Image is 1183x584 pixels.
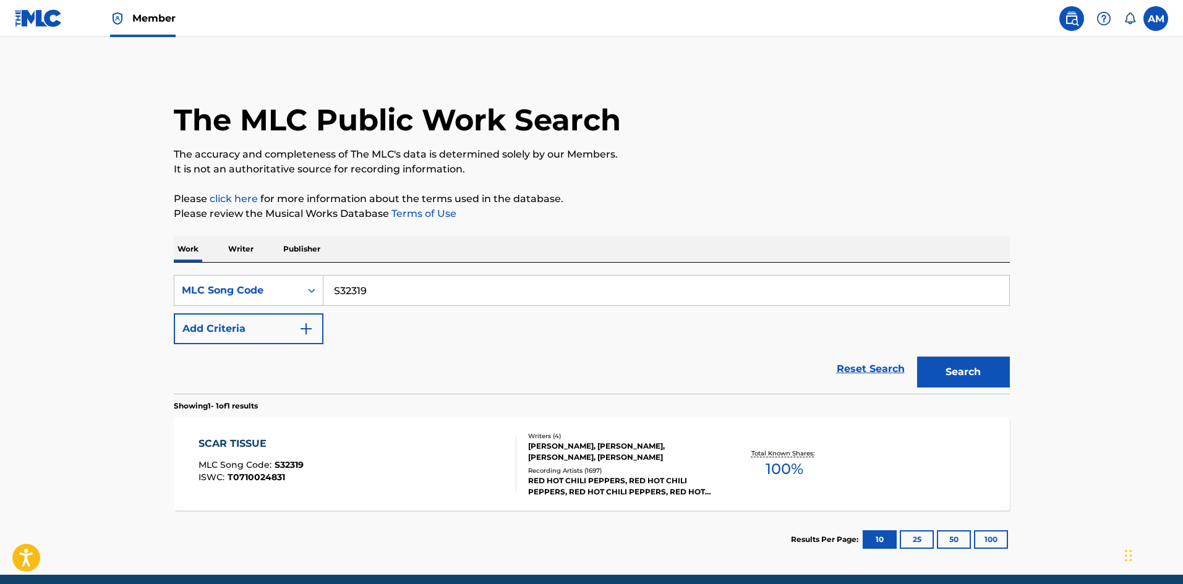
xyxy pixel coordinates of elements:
p: The accuracy and completeness of The MLC's data is determined solely by our Members. [174,147,1010,162]
img: help [1096,11,1111,26]
span: ISWC : [199,472,228,483]
p: Showing 1 - 1 of 1 results [174,400,258,412]
div: SCAR TISSUE [199,436,304,451]
a: click here [210,193,258,205]
span: T0710024831 [228,472,285,483]
a: Terms of Use [389,208,456,219]
p: Please review the Musical Works Database [174,206,1010,221]
span: Member [132,11,176,25]
span: S32319 [275,459,304,470]
button: 100 [974,530,1008,549]
button: 50 [937,530,971,549]
div: MLC Song Code [182,283,293,298]
div: User Menu [1143,6,1168,31]
div: Help [1091,6,1116,31]
h1: The MLC Public Work Search [174,101,621,138]
p: It is not an authoritative source for recording information. [174,162,1010,177]
p: Writer [224,236,257,262]
span: 100 % [766,458,803,480]
button: Add Criteria [174,313,323,344]
p: Publisher [280,236,324,262]
div: Writers ( 4 ) [528,431,715,441]
span: MLC Song Code : [199,459,275,470]
img: Top Rightsholder [110,11,125,26]
p: Work [174,236,202,262]
a: Public Search [1059,6,1084,31]
button: Search [917,357,1010,387]
img: search [1064,11,1079,26]
div: Recording Artists ( 1697 ) [528,466,715,475]
a: SCAR TISSUEMLC Song Code:S32319ISWC:T0710024831Writers (4)[PERSON_NAME], [PERSON_NAME], [PERSON_N... [174,418,1010,510]
iframe: Chat Widget [1121,525,1183,584]
div: Notifications [1124,12,1136,25]
p: Total Known Shares: [751,449,818,458]
img: MLC Logo [15,9,62,27]
div: RED HOT CHILI PEPPERS, RED HOT CHILI PEPPERS, RED HOT CHILI PEPPERS, RED HOT CHILI PEPPERS, RED H... [528,475,715,497]
div: [PERSON_NAME], [PERSON_NAME], [PERSON_NAME], [PERSON_NAME] [528,441,715,463]
p: Please for more information about the terms used in the database. [174,192,1010,206]
a: Reset Search [831,355,911,383]
button: 25 [900,530,934,549]
p: Results Per Page: [791,534,861,545]
img: 9d2ae6d4665cec9f34b9.svg [299,321,314,336]
button: 10 [863,530,897,549]
iframe: Resource Center [1148,387,1183,487]
div: Drag [1125,537,1132,574]
form: Search Form [174,275,1010,394]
